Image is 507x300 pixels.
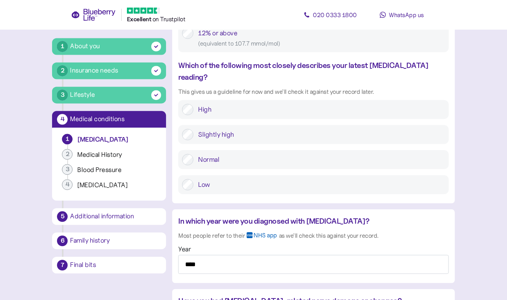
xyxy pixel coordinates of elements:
[77,166,156,174] div: Blood Pressure
[253,232,277,244] span: NHS app
[58,134,160,149] button: 1[MEDICAL_DATA]
[62,134,73,144] div: 1
[193,179,445,190] label: Low
[70,41,100,51] div: About you
[57,114,68,125] div: 4
[313,11,357,19] span: 020 0333 1800
[70,213,161,220] div: Additional information
[57,235,68,246] div: 6
[52,111,166,128] button: 4Medical conditions
[70,116,161,123] div: Medical conditions
[77,181,156,189] div: [MEDICAL_DATA]
[178,60,448,83] div: Which of the following most closely describes your latest [MEDICAL_DATA] reading?
[279,231,379,240] div: as we’ll check this against your record.
[296,7,364,22] a: 020 0333 1800
[198,27,445,48] div: 12% or above
[58,149,160,164] button: 2Medical History
[368,7,436,22] a: WhatsApp us
[198,39,445,48] div: ( equivalent to 107.7 mmol/mol )
[77,135,156,144] div: [MEDICAL_DATA]
[178,215,448,227] div: In which year were you diagnosed with [MEDICAL_DATA]?
[52,257,166,273] button: 7Final bits
[70,90,95,100] div: Lifestyle
[178,244,191,254] label: Year
[57,41,68,52] div: 1
[52,62,166,79] button: 2Insurance needs
[152,15,185,23] span: on Trustpilot
[70,237,161,244] div: Family history
[58,164,160,179] button: 3Blood Pressure
[57,211,68,222] div: 5
[52,38,166,55] button: 1About you
[77,150,156,159] div: Medical History
[62,179,73,190] div: 4
[57,65,68,76] div: 2
[178,231,245,240] div: Most people refer to their
[70,65,118,76] div: Insurance needs
[127,16,152,23] span: Excellent ️
[62,149,73,159] div: 2
[70,262,161,268] div: Final bits
[52,87,166,103] button: 3Lifestyle
[52,232,166,249] button: 6Family history
[389,11,424,19] span: WhatsApp us
[193,129,445,140] label: Slightly high
[178,87,448,96] div: This gives us a guideline for now and we’ll check it against your record later.
[193,154,445,165] label: Normal
[193,104,445,115] label: High
[57,260,68,270] div: 7
[58,179,160,194] button: 4[MEDICAL_DATA]
[62,164,73,175] div: 3
[52,208,166,225] button: 5Additional information
[57,90,68,100] div: 3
